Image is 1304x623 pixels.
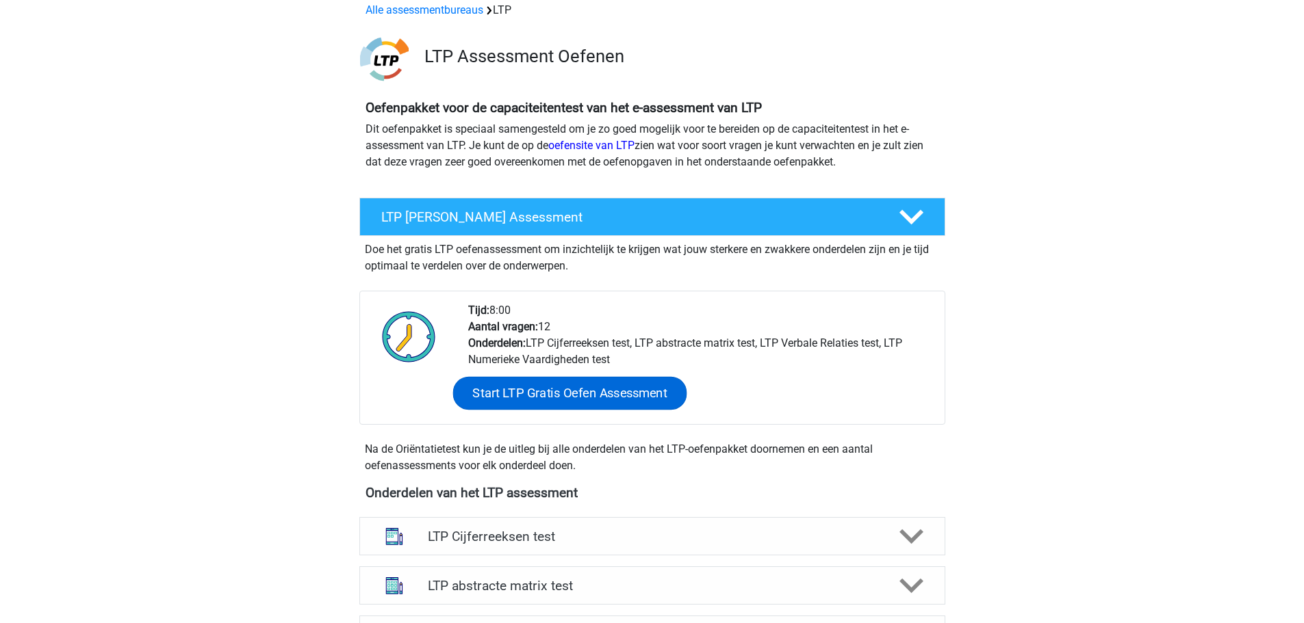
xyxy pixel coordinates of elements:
[366,485,939,501] h4: Onderdelen van het LTP assessment
[354,517,951,555] a: cijferreeksen LTP Cijferreeksen test
[360,2,945,18] div: LTP
[428,529,876,544] h4: LTP Cijferreeksen test
[366,121,939,170] p: Dit oefenpakket is speciaal samengesteld om je zo goed mogelijk voor te bereiden op de capaciteit...
[428,578,876,594] h4: LTP abstracte matrix test
[359,441,945,474] div: Na de Oriëntatietest kun je de uitleg bij alle onderdelen van het LTP-oefenpakket doornemen en ee...
[458,302,944,424] div: 8:00 12 LTP Cijferreeksen test, LTP abstracte matrix test, LTP Verbale Relaties test, LTP Numerie...
[366,3,483,16] a: Alle assessmentbureaus
[359,236,945,274] div: Doe het gratis LTP oefenassessment om inzichtelijk te krijgen wat jouw sterkere en zwakkere onder...
[366,100,762,116] b: Oefenpakket voor de capaciteitentest van het e-assessment van LTP
[376,518,412,554] img: cijferreeksen
[354,198,951,236] a: LTP [PERSON_NAME] Assessment
[376,568,412,603] img: abstracte matrices
[468,336,526,349] b: Onderdelen:
[468,320,538,333] b: Aantal vragen:
[468,304,489,317] b: Tijd:
[354,566,951,605] a: abstracte matrices LTP abstracte matrix test
[452,377,687,410] a: Start LTP Gratis Oefen Assessment
[360,35,409,83] img: ltp.png
[374,302,444,371] img: Klok
[381,209,877,225] h4: LTP [PERSON_NAME] Assessment
[424,46,934,67] h3: LTP Assessment Oefenen
[548,139,635,152] a: oefensite van LTP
